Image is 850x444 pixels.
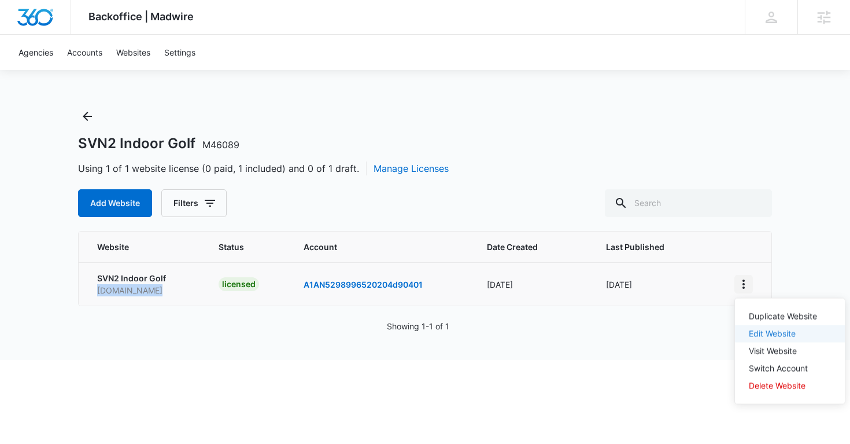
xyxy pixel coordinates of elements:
a: Agencies [12,35,60,70]
h1: SVN2 Indoor Golf [78,135,239,152]
button: Edit Website [735,325,845,343]
button: Manage Licenses [374,162,449,175]
td: [DATE] [473,262,592,306]
input: Search [605,189,772,217]
a: Visit Website [749,346,797,356]
span: Using 1 of 1 website license (0 paid, 1 included) and 0 of 1 draft. [78,162,449,175]
span: Last Published [606,241,690,253]
span: Backoffice | Madwire [88,10,194,23]
a: Edit Website [749,329,796,339]
button: View More [734,275,753,293]
div: licensed [219,277,259,291]
div: Duplicate Website [749,313,817,321]
a: Accounts [60,35,109,70]
td: [DATE] [592,262,720,306]
span: Website [97,241,174,253]
span: M46089 [202,139,239,151]
a: Settings [157,35,202,70]
button: Duplicate Website [735,308,845,325]
a: Websites [109,35,157,70]
span: Account [304,241,459,253]
a: A1AN5298996520204d90401 [304,280,423,289]
div: Switch Account [749,365,817,373]
button: Switch Account [735,360,845,377]
div: Delete Website [749,382,817,390]
p: [DOMAIN_NAME] [97,284,191,296]
button: Visit Website [735,343,845,360]
button: Delete Website [735,377,845,395]
button: Add Website [78,189,152,217]
span: Date Created [487,241,561,253]
span: Status [219,241,276,253]
p: SVN2 Indoor Golf [97,272,191,284]
button: Back [78,107,97,126]
p: Showing 1-1 of 1 [387,320,449,332]
button: Filters [161,189,227,217]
